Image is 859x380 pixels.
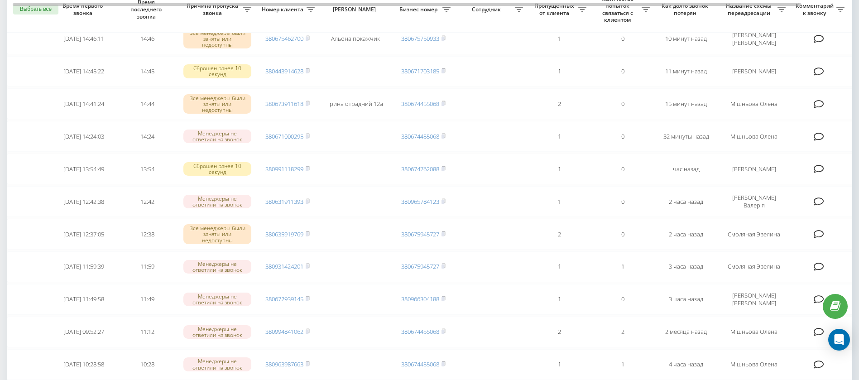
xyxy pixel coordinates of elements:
a: 380675945727 [401,230,439,238]
td: 32 минуты назад [654,121,718,152]
td: Мішньова Олена [718,317,790,347]
td: 2 часа назад [654,186,718,217]
span: Название схемы переадресации [722,2,777,16]
td: [DATE] 09:52:27 [52,317,115,347]
td: [DATE] 14:45:22 [52,56,115,87]
td: Мішньова Олена [718,121,790,152]
a: 380966304188 [401,295,439,303]
span: Бизнес номер [396,6,442,13]
a: 380673911618 [265,100,303,108]
td: [PERSON_NAME] Валерія [718,186,790,217]
span: Пропущенных от клиента [532,2,578,16]
td: Мішньова Олена [718,88,790,119]
td: [DATE] 12:37:05 [52,219,115,250]
span: Номер клиента [260,6,307,13]
a: 380674455068 [401,327,439,336]
td: 0 [591,56,654,87]
td: [DATE] 11:49:58 [52,284,115,315]
td: 3 часа назад [654,284,718,315]
td: 14:46 [115,24,179,54]
td: 0 [591,154,654,184]
div: Менеджеры не ответили на звонок [183,357,251,371]
a: 380994841062 [265,327,303,336]
span: Как долго звонок потерян [662,2,710,16]
td: 2 [528,88,591,119]
td: [DATE] 14:24:03 [52,121,115,152]
td: Альона покажчик [319,24,392,54]
td: 2 часа назад [654,219,718,250]
a: 380675945727 [401,262,439,270]
td: 1 [528,284,591,315]
td: 14:45 [115,56,179,87]
td: 0 [591,186,654,217]
a: 380674762088 [401,165,439,173]
a: 380674455068 [401,360,439,368]
div: Менеджеры не ответили на звонок [183,195,251,208]
td: 14:24 [115,121,179,152]
td: 11:59 [115,251,179,282]
td: 10 минут назад [654,24,718,54]
a: 380631911393 [265,197,303,206]
a: 380963987663 [265,360,303,368]
a: 380965784123 [401,197,439,206]
td: [DATE] 14:46:11 [52,24,115,54]
a: 380931424201 [265,262,303,270]
td: 1 [591,251,654,282]
td: 2 [528,317,591,347]
td: час назад [654,154,718,184]
div: Сброшен ранее 10 секунд [183,64,251,78]
div: Менеджеры не ответили на звонок [183,260,251,274]
td: 11:12 [115,317,179,347]
a: 380672939145 [265,295,303,303]
td: 11 минут назад [654,56,718,87]
td: 1 [528,349,591,380]
td: 2 [528,219,591,250]
td: 14:44 [115,88,179,119]
td: 1 [528,154,591,184]
span: Время первого звонка [59,2,108,16]
td: [DATE] 10:28:58 [52,349,115,380]
td: 13:54 [115,154,179,184]
td: 0 [591,24,654,54]
div: Все менеджеры были заняты или недоступны [183,29,251,49]
a: 380443914628 [265,67,303,75]
div: Менеджеры не ответили на звонок [183,130,251,143]
td: 1 [528,251,591,282]
td: [DATE] 14:41:24 [52,88,115,119]
div: Open Intercom Messenger [828,329,850,351]
a: 380674455068 [401,100,439,108]
td: Смоляная Эвелина [718,219,790,250]
a: 380991118299 [265,165,303,173]
div: Сброшен ранее 10 секунд [183,162,251,176]
a: 380671000295 [265,132,303,140]
td: 0 [591,219,654,250]
td: [DATE] 11:59:39 [52,251,115,282]
td: [PERSON_NAME] [718,154,790,184]
a: 380675750933 [401,34,439,43]
td: 0 [591,88,654,119]
td: [PERSON_NAME] [PERSON_NAME] [718,24,790,54]
td: [DATE] 12:42:38 [52,186,115,217]
td: 12:42 [115,186,179,217]
td: 1 [528,24,591,54]
span: Причина пропуска звонка [183,2,243,16]
td: 0 [591,284,654,315]
td: 1 [528,56,591,87]
button: Выбрать все [13,5,58,14]
td: 1 [528,121,591,152]
td: [PERSON_NAME] [718,56,790,87]
td: 3 часа назад [654,251,718,282]
td: Смоляная Эвелина [718,251,790,282]
td: 2 месяца назад [654,317,718,347]
td: 11:49 [115,284,179,315]
a: 380635919769 [265,230,303,238]
a: 380671703185 [401,67,439,75]
div: Все менеджеры были заняты или недоступны [183,224,251,244]
td: 10:28 [115,349,179,380]
td: Мішньова Олена [718,349,790,380]
td: 1 [591,349,654,380]
a: 380674455068 [401,132,439,140]
a: 380675462700 [265,34,303,43]
td: 1 [528,186,591,217]
span: Сотрудник [460,6,515,13]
